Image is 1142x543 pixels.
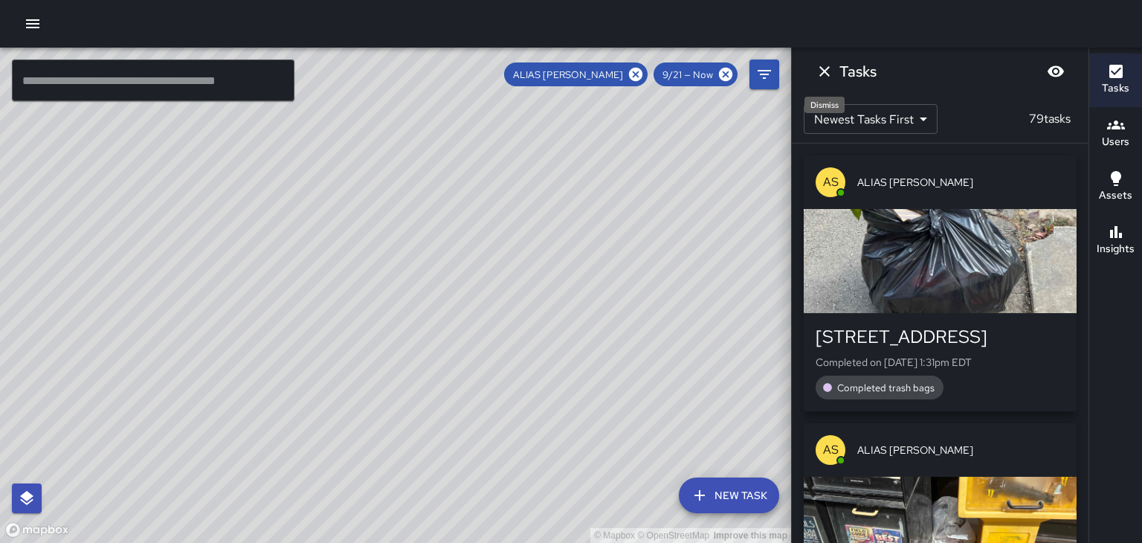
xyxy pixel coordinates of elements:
span: Completed trash bags [828,382,943,394]
p: AS [823,441,839,459]
h6: Tasks [1102,80,1129,97]
span: ALIAS [PERSON_NAME] [857,175,1065,190]
button: Tasks [1089,54,1142,107]
button: New Task [679,478,779,513]
span: ALIAS [PERSON_NAME] [857,443,1065,457]
div: Dismiss [804,97,845,113]
button: Assets [1089,161,1142,214]
div: [STREET_ADDRESS] [816,325,1065,349]
p: 79 tasks [1023,110,1077,128]
button: Blur [1041,57,1071,86]
p: AS [823,173,839,191]
div: Newest Tasks First [804,104,938,134]
button: ASALIAS [PERSON_NAME][STREET_ADDRESS]Completed on [DATE] 1:31pm EDTCompleted trash bags [804,155,1077,411]
span: ALIAS [PERSON_NAME] [504,68,632,81]
button: Dismiss [810,57,839,86]
button: Filters [749,60,779,89]
button: Users [1089,107,1142,161]
span: 9/21 — Now [654,68,722,81]
button: Insights [1089,214,1142,268]
h6: Assets [1099,187,1132,204]
h6: Users [1102,134,1129,150]
div: ALIAS [PERSON_NAME] [504,62,648,86]
h6: Insights [1097,241,1135,257]
p: Completed on [DATE] 1:31pm EDT [816,355,1065,370]
h6: Tasks [839,60,877,83]
div: 9/21 — Now [654,62,738,86]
